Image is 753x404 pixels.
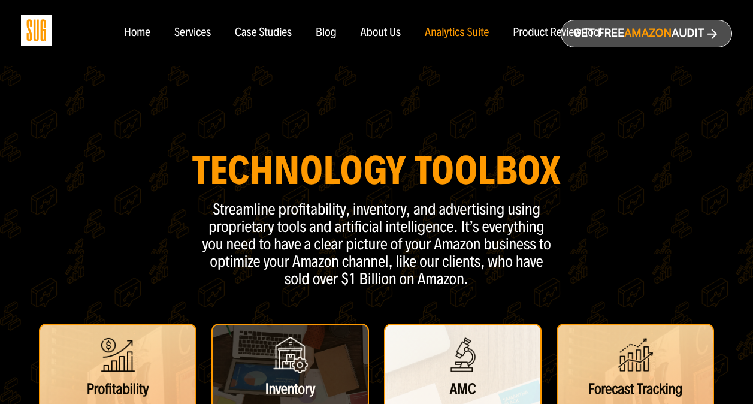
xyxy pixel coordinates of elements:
a: Services [174,26,211,40]
a: About Us [361,26,401,40]
a: Home [124,26,150,40]
a: Case Studies [235,26,292,40]
img: Sug [21,15,52,46]
p: Streamline profitability, inventory, and advertising using proprietary tools and artificial intel... [197,201,557,288]
strong: Technology Toolbox [192,146,561,195]
a: Get freeAmazonAudit [561,20,732,47]
a: Product Review Tool [513,26,601,40]
a: Analytics Suite [425,26,489,40]
a: Blog [316,26,337,40]
span: Amazon [624,27,672,40]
